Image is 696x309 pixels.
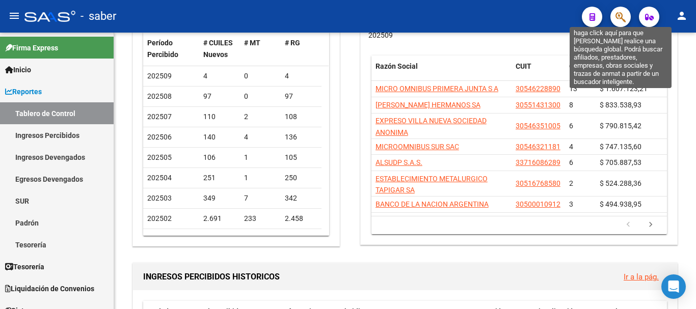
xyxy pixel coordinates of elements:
[569,101,573,109] span: 8
[285,192,317,204] div: 342
[569,179,573,187] span: 2
[244,39,260,47] span: # MT
[516,143,560,151] span: 30546321181
[203,91,236,102] div: 97
[244,70,277,82] div: 0
[244,233,277,245] div: 0
[516,85,560,93] span: 30546228890
[285,152,317,163] div: 105
[516,101,560,109] span: 30551431300
[281,32,322,66] datatable-header-cell: # RG
[600,179,641,187] span: $ 524.288,36
[147,194,172,202] span: 202503
[147,235,172,243] span: 202501
[244,131,277,143] div: 4
[376,158,422,166] span: ALSUDP S.A.S.
[203,213,236,224] div: 2.691
[569,158,573,166] span: 6
[569,200,573,208] span: 3
[600,62,656,70] span: Total Transferido
[285,172,317,184] div: 250
[244,91,277,102] div: 0
[203,192,236,204] div: 349
[5,86,42,97] span: Reportes
[244,192,277,204] div: 7
[376,175,488,194] span: ESTABLECIMIENTO METALURGICO TAPIGAR SA
[376,85,498,93] span: MICRO OMNIBUS PRIMERA JUNTA S A
[641,219,660,231] a: go to next page
[203,152,236,163] div: 106
[203,39,233,59] span: # CUILES Nuevos
[285,39,300,47] span: # RG
[147,39,178,59] span: Período Percibido
[244,111,277,123] div: 2
[569,62,593,70] span: CUILES
[376,62,418,70] span: Razón Social
[81,5,116,27] span: - saber
[624,272,659,282] a: Ir a la pág.
[376,143,459,151] span: MICROOMNIBUS SUR SAC
[600,143,641,151] span: $ 747.135,60
[516,122,560,130] span: 30546351005
[600,85,648,93] span: $ 1.607.123,21
[285,233,317,245] div: 6
[203,131,236,143] div: 140
[516,62,531,70] span: CUIT
[244,213,277,224] div: 233
[285,111,317,123] div: 108
[565,55,596,89] datatable-header-cell: CUILES
[203,111,236,123] div: 110
[676,10,688,22] mat-icon: person
[5,261,44,272] span: Tesorería
[512,55,565,89] datatable-header-cell: CUIT
[244,152,277,163] div: 1
[285,131,317,143] div: 136
[376,200,489,208] span: BANCO DE LA NACION ARGENTINA
[371,55,512,89] datatable-header-cell: Razón Social
[516,179,560,187] span: 30516768580
[285,213,317,224] div: 2.458
[147,174,172,182] span: 202504
[661,274,686,299] div: Open Intercom Messenger
[5,42,58,53] span: Firma Express
[147,72,172,80] span: 202509
[596,55,667,89] datatable-header-cell: Total Transferido
[199,32,240,66] datatable-header-cell: # CUILES Nuevos
[600,122,641,130] span: $ 790.815,42
[376,101,480,109] span: [PERSON_NAME] HERMANOS SA
[600,200,641,208] span: $ 494.938,95
[203,70,236,82] div: 4
[5,64,31,75] span: Inicio
[147,92,172,100] span: 202508
[368,31,393,39] span: 202509
[147,133,172,141] span: 202506
[569,143,573,151] span: 4
[600,158,641,166] span: $ 705.887,53
[8,10,20,22] mat-icon: menu
[615,267,667,286] button: Ir a la pág.
[143,32,199,66] datatable-header-cell: Período Percibido
[244,172,277,184] div: 1
[147,214,172,222] span: 202502
[569,122,573,130] span: 6
[285,70,317,82] div: 4
[5,283,94,294] span: Liquidación de Convenios
[203,233,236,245] div: 6
[147,153,172,161] span: 202505
[240,32,281,66] datatable-header-cell: # MT
[143,272,280,282] span: INGRESOS PERCIBIDOS HISTORICOS
[285,91,317,102] div: 97
[516,200,560,208] span: 30500010912
[516,158,560,166] span: 33716086289
[147,113,172,121] span: 202507
[203,172,236,184] div: 251
[600,101,641,109] span: $ 833.538,93
[569,85,577,93] span: 13
[376,117,487,136] span: EXPRESO VILLA NUEVA SOCIEDAD ANONIMA
[619,219,638,231] a: go to previous page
